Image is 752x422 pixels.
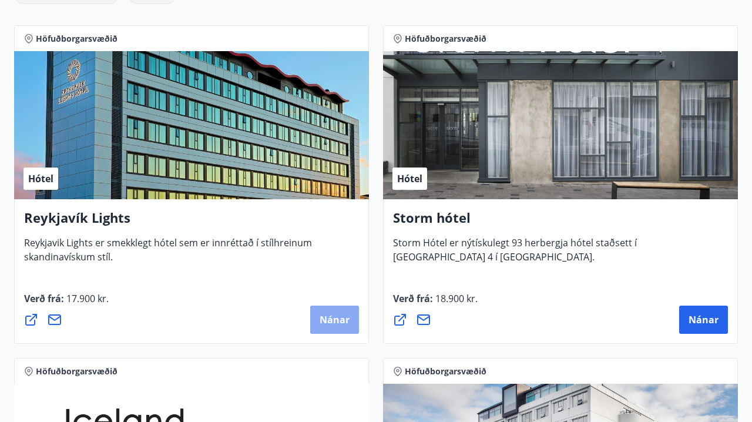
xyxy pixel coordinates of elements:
[405,33,486,45] span: Höfuðborgarsvæðið
[393,292,478,314] span: Verð frá :
[397,172,422,185] span: Hótel
[405,366,486,377] span: Höfuðborgarsvæðið
[679,306,728,334] button: Nánar
[393,236,637,273] span: Storm Hótel er nýtískulegt 93 herbergja hótel staðsett í [GEOGRAPHIC_DATA] 4 í [GEOGRAPHIC_DATA].
[320,313,350,326] span: Nánar
[64,292,109,305] span: 17.900 kr.
[689,313,719,326] span: Nánar
[24,236,312,273] span: Reykjavik Lights er smekklegt hótel sem er innréttað í stílhreinum skandinavískum stíl.
[36,366,117,377] span: Höfuðborgarsvæðið
[24,209,359,236] h4: Reykjavík Lights
[36,33,117,45] span: Höfuðborgarsvæðið
[393,209,728,236] h4: Storm hótel
[24,292,109,314] span: Verð frá :
[310,306,359,334] button: Nánar
[433,292,478,305] span: 18.900 kr.
[28,172,53,185] span: Hótel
